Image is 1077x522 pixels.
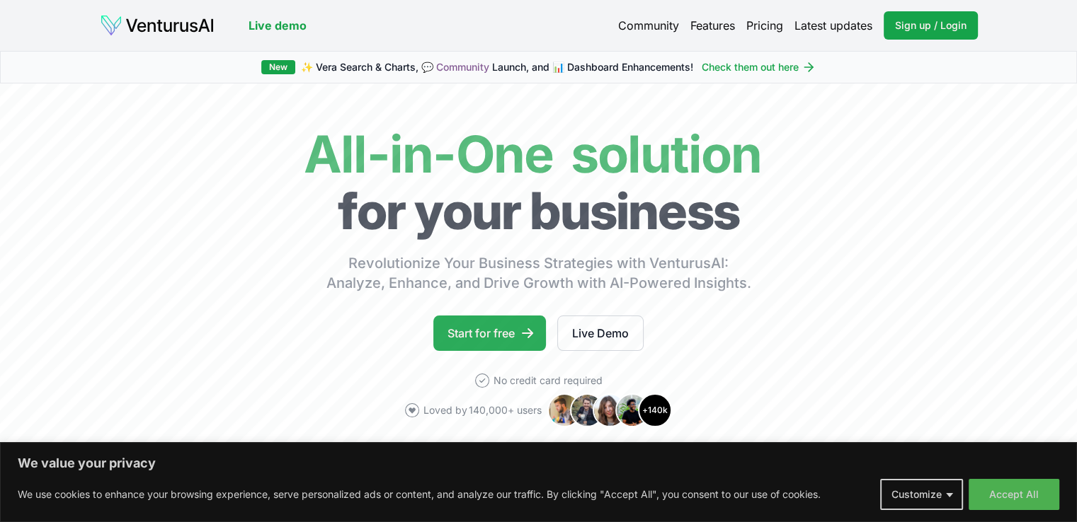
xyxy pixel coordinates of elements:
img: Avatar 1 [547,393,581,427]
img: Avatar 2 [570,393,604,427]
a: Pricing [746,17,783,34]
button: Accept All [969,479,1059,510]
p: We use cookies to enhance your browsing experience, serve personalized ads or content, and analyz... [18,486,821,503]
button: Customize [880,479,963,510]
span: ✨ Vera Search & Charts, 💬 Launch, and 📊 Dashboard Enhancements! [301,60,693,74]
a: Sign up / Login [884,11,978,40]
a: Features [690,17,735,34]
a: Live demo [249,17,307,34]
span: Sign up / Login [895,18,967,33]
a: Start for free [433,315,546,351]
img: Avatar 4 [615,393,649,427]
a: Latest updates [794,17,872,34]
p: We value your privacy [18,455,1059,472]
a: Community [436,61,489,73]
div: New [261,60,295,74]
img: logo [100,14,215,37]
a: Live Demo [557,315,644,351]
a: Community [618,17,679,34]
a: Check them out here [702,60,816,74]
img: Avatar 3 [593,393,627,427]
